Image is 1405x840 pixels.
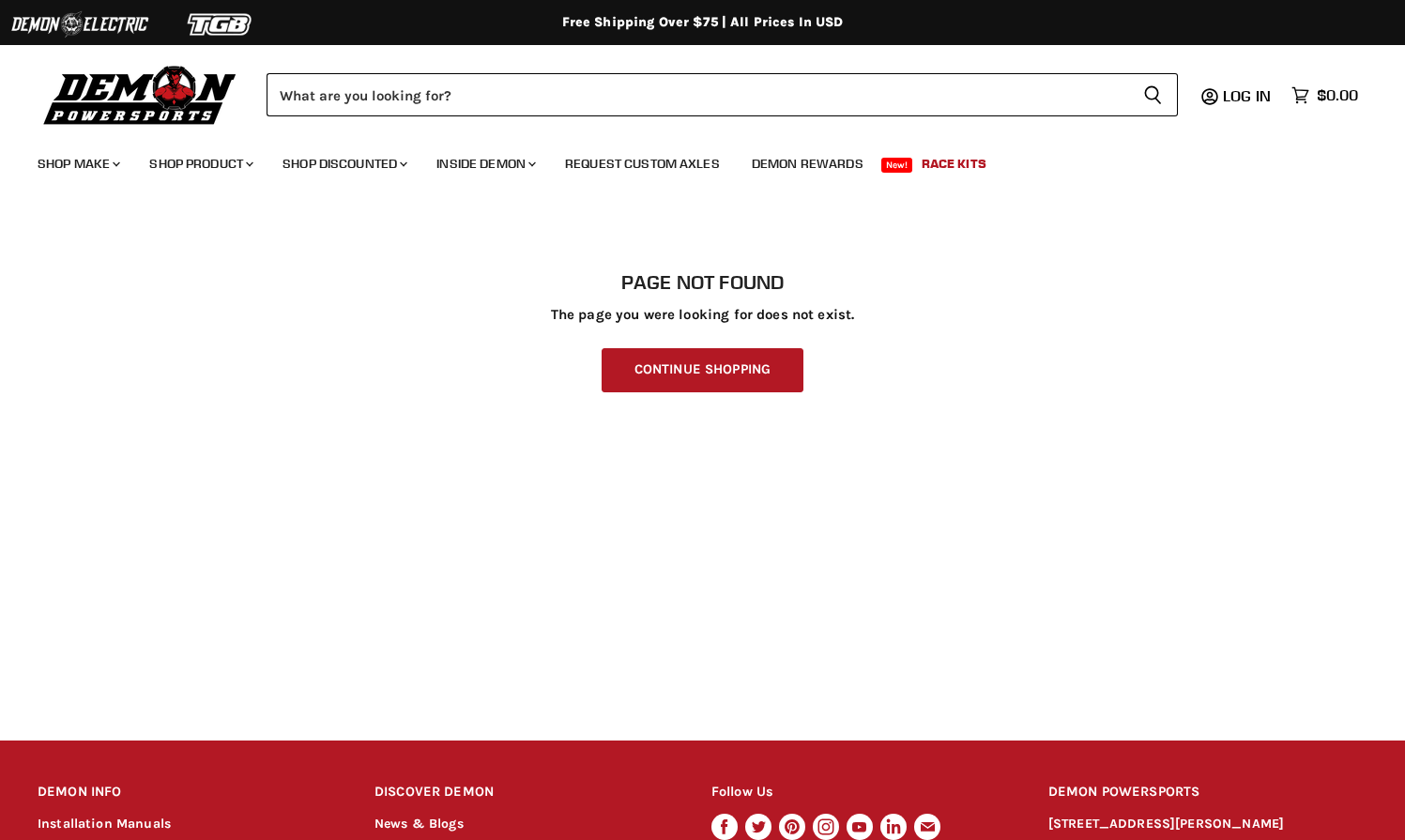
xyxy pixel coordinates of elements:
[38,271,1367,294] h1: Page not found
[38,771,339,815] h2: DEMON INFO
[374,771,676,815] h2: DISCOVER DEMON
[738,145,878,183] a: Demon Rewards
[150,7,291,42] img: TGB Logo 2
[1282,82,1367,109] a: $0.00
[422,145,547,183] a: Inside Demon
[1223,86,1271,105] span: Log in
[374,816,464,832] a: News & Blogs
[38,816,171,832] a: Installation Manuals
[38,307,1367,323] p: The page you were looking for does not exist.
[881,158,913,173] span: New!
[551,145,734,183] a: Request Custom Axles
[1048,771,1367,815] h2: DEMON POWERSPORTS
[908,145,1000,183] a: Race Kits
[711,771,1013,815] h2: Follow Us
[1128,73,1178,116] button: Search
[9,7,150,42] img: Demon Electric Logo 2
[135,145,265,183] a: Shop Product
[23,145,131,183] a: Shop Make
[1048,814,1367,835] p: [STREET_ADDRESS][PERSON_NAME]
[602,348,803,392] a: Continue Shopping
[38,61,243,128] img: Demon Powersports
[1214,87,1282,104] a: Log in
[23,137,1353,183] ul: Main menu
[267,73,1128,116] input: Search
[1317,86,1358,104] span: $0.00
[268,145,419,183] a: Shop Discounted
[267,73,1178,116] form: Product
